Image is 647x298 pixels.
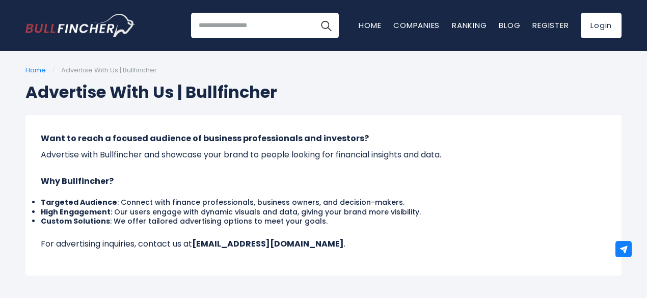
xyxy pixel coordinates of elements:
[41,216,606,226] li: : We offer tailored advertising options to meet your goals.
[25,80,622,104] h1: Advertise With Us | Bullfincher
[61,65,157,75] span: Advertise With Us | Bullfincher
[41,197,117,207] strong: Targeted Audience
[581,13,622,38] a: Login
[41,207,111,217] strong: High Engagement
[192,238,344,250] strong: [EMAIL_ADDRESS][DOMAIN_NAME]
[393,20,440,31] a: Companies
[41,198,606,207] li: : Connect with finance professionals, business owners, and decision-makers.
[25,14,135,37] a: Go to homepage
[41,207,606,216] li: : Our users engage with dynamic visuals and data, giving your brand more visibility.
[499,20,520,31] a: Blog
[313,13,339,38] button: Search
[41,132,369,144] strong: Want to reach a focused audience of business professionals and investors?
[532,20,569,31] a: Register
[359,20,381,31] a: Home
[41,130,606,163] p: Advertise with Bullfincher and showcase your brand to people looking for financial insights and d...
[41,175,114,187] strong: Why Bullfincher?
[41,216,110,226] strong: Custom Solutions
[25,66,622,75] ul: /
[25,65,46,75] a: Home
[41,236,606,252] p: For advertising inquiries, contact us at .
[25,14,136,37] img: Bullfincher logo
[452,20,487,31] a: Ranking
